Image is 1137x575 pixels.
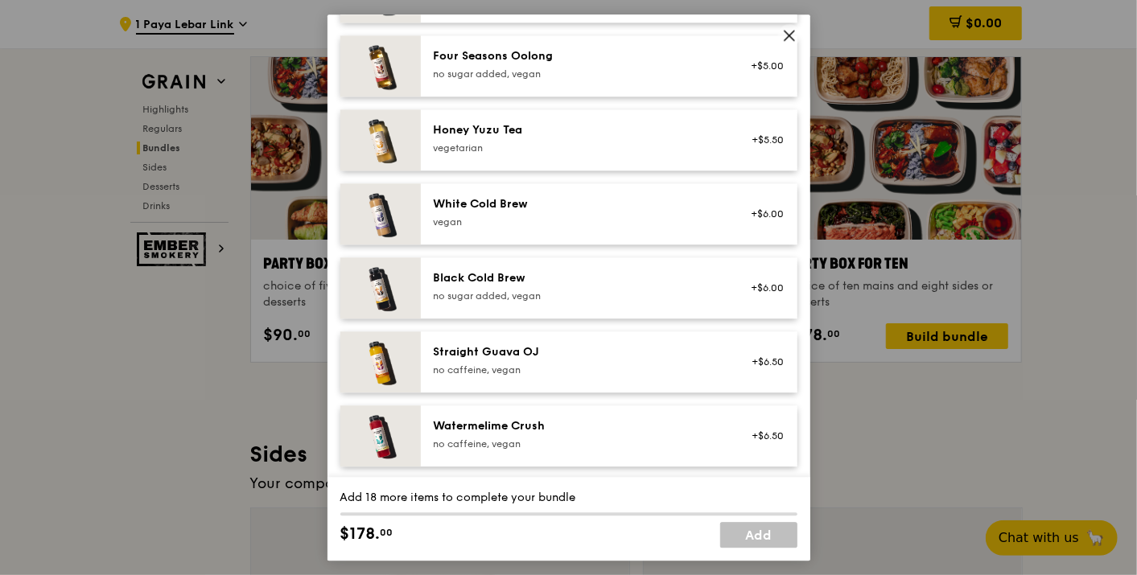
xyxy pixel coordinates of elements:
div: +$6.00 [742,207,785,220]
img: daily_normal_HORZ-black-cold-brew.jpg [340,257,421,318]
div: no caffeine, vegan [434,363,723,376]
a: Add [720,522,797,548]
div: Watermelime Crush [434,418,723,434]
img: daily_normal_HORZ-four-seasons-oolong.jpg [340,35,421,97]
div: +$6.00 [742,281,785,294]
div: no sugar added, vegan [434,290,723,302]
span: 00 [381,526,393,539]
div: Black Cold Brew [434,270,723,286]
img: daily_normal_HORZ-watermelime-crush.jpg [340,405,421,466]
div: +$5.00 [742,60,785,72]
div: Honey Yuzu Tea [434,122,723,138]
div: Add 18 more items to complete your bundle [340,490,797,506]
img: daily_normal_HORZ-straight-guava-OJ.jpg [340,331,421,392]
div: +$5.50 [742,133,785,146]
img: daily_normal_honey-yuzu-tea.jpg [340,109,421,170]
span: $178. [340,522,381,546]
div: no caffeine, vegan [434,437,723,450]
div: vegan [434,216,723,228]
div: vegetarian [434,142,723,154]
img: daily_normal_HORZ-white-cold-brew.jpg [340,183,421,244]
div: +$6.50 [742,355,785,368]
div: no sugar added, vegan [434,68,723,80]
div: +$6.50 [742,429,785,442]
div: White Cold Brew [434,196,723,212]
div: Straight Guava OJ [434,344,723,360]
div: Four Seasons Oolong [434,48,723,64]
